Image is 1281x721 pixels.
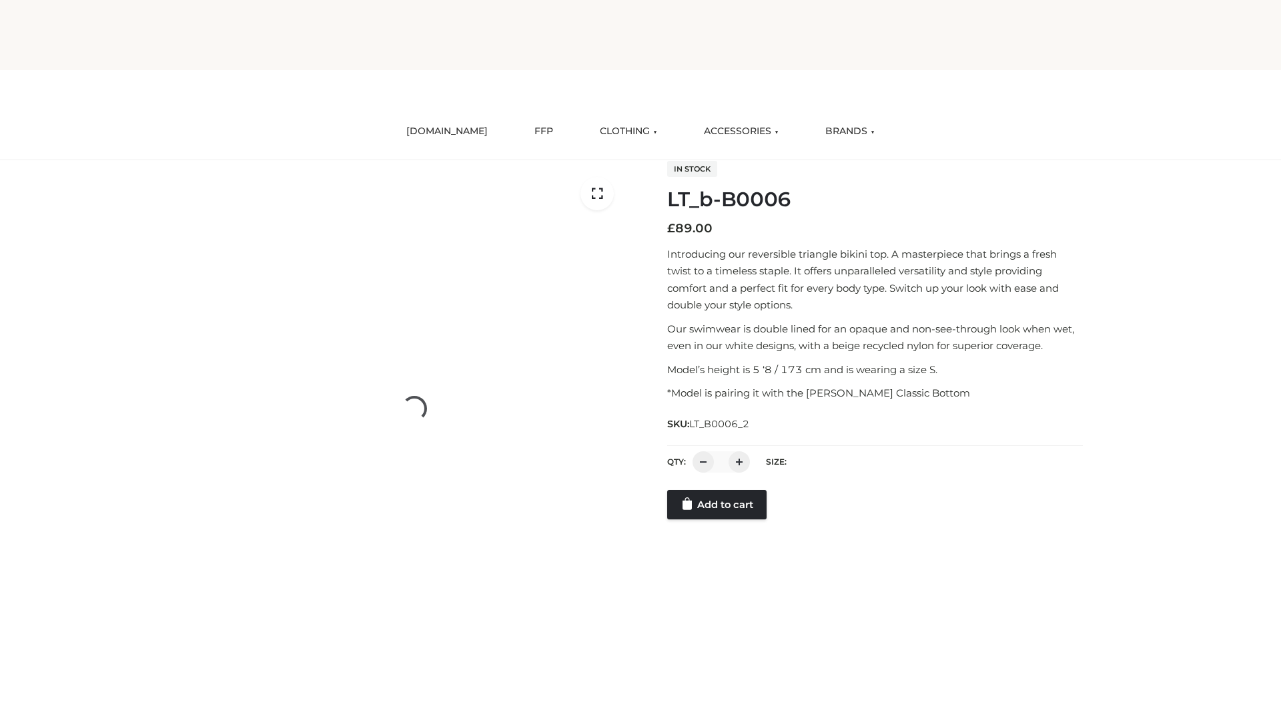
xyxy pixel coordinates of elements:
span: £ [667,221,675,236]
span: LT_B0006_2 [689,418,749,430]
a: Add to cart [667,490,767,519]
a: [DOMAIN_NAME] [396,117,498,146]
p: Our swimwear is double lined for an opaque and non-see-through look when wet, even in our white d... [667,320,1083,354]
a: CLOTHING [590,117,667,146]
bdi: 89.00 [667,221,713,236]
label: QTY: [667,457,686,467]
a: ACCESSORIES [694,117,789,146]
a: FFP [524,117,563,146]
p: Model’s height is 5 ‘8 / 173 cm and is wearing a size S. [667,361,1083,379]
h1: LT_b-B0006 [667,188,1083,212]
span: SKU: [667,416,751,432]
a: BRANDS [815,117,885,146]
label: Size: [766,457,787,467]
p: *Model is pairing it with the [PERSON_NAME] Classic Bottom [667,385,1083,402]
p: Introducing our reversible triangle bikini top. A masterpiece that brings a fresh twist to a time... [667,246,1083,314]
span: In stock [667,161,717,177]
